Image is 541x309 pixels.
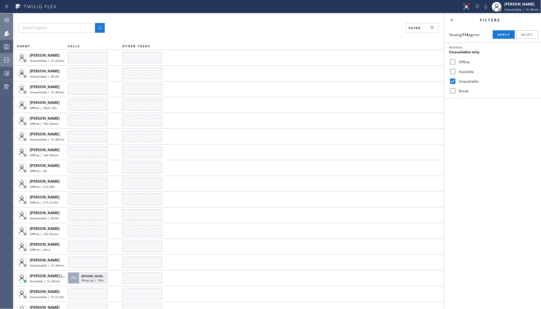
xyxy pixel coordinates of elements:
[30,131,60,137] span: [PERSON_NAME]
[493,30,515,39] button: Apply
[30,58,64,63] span: Unavailable | 1h 23min
[457,88,536,94] label: Break
[498,32,510,37] span: Apply
[30,232,58,236] span: Offline | 15h 42min
[406,23,439,33] button: Filter
[30,210,60,215] span: [PERSON_NAME]
[30,216,59,220] span: Unavailable | 42:04
[30,242,60,247] span: [PERSON_NAME]
[480,18,501,23] span: Filters
[30,248,50,252] span: Offline | 30+d
[81,278,104,282] span: Wrap up | 10m
[30,295,64,299] span: Unavailable | 1h 21min
[457,69,536,74] label: Available
[409,26,421,30] span: Filter
[30,100,60,105] span: [PERSON_NAME]
[30,121,58,126] span: Offline | 16h 33min
[30,53,60,58] span: [PERSON_NAME]
[30,194,60,200] span: [PERSON_NAME]
[505,7,539,12] span: Unavailable | 1h 36min
[462,32,469,37] strong: 114
[30,106,57,110] span: Offline | 292d 16h
[505,2,539,7] div: [PERSON_NAME]
[30,90,64,94] span: Unavailable | 1h 39min
[522,32,533,37] span: Reset
[30,263,64,267] span: Unavailable | 1h 39min
[30,68,60,74] span: [PERSON_NAME]
[482,2,490,11] button: Mute
[30,273,91,278] span: [PERSON_NAME] [PERSON_NAME]
[449,45,536,49] div: Activities
[30,200,58,204] span: Offline | 21h 21min
[81,274,109,278] span: [PHONE_NUMBER]
[30,137,64,141] span: Unavailable | 1h 36min
[30,163,60,168] span: [PERSON_NAME]
[30,184,55,189] span: Offline | 21d 20h
[30,179,60,184] span: [PERSON_NAME]
[30,74,59,78] span: Unavailable | 30:24
[30,289,60,294] span: [PERSON_NAME]
[68,44,80,48] span: CALLS
[30,257,60,263] span: [PERSON_NAME]
[19,23,95,33] input: Search Agents
[449,49,480,55] span: Unavailable only
[516,30,539,39] button: Reset
[30,226,60,231] span: [PERSON_NAME]
[30,169,47,173] span: Offline | 3d
[30,279,60,283] span: Available | 1h 36min
[457,59,536,65] label: Offline
[17,44,30,48] span: AGENT
[68,271,110,286] button: [PHONE_NUMBER]Wrap up | 10m
[30,116,60,121] span: [PERSON_NAME]
[30,153,58,157] span: Offline | 14h 59min
[449,32,480,37] span: Viewing agents
[30,84,60,89] span: [PERSON_NAME]
[122,44,150,48] span: OTHER TASKS
[30,147,60,152] span: [PERSON_NAME]
[457,79,536,84] label: Unavailable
